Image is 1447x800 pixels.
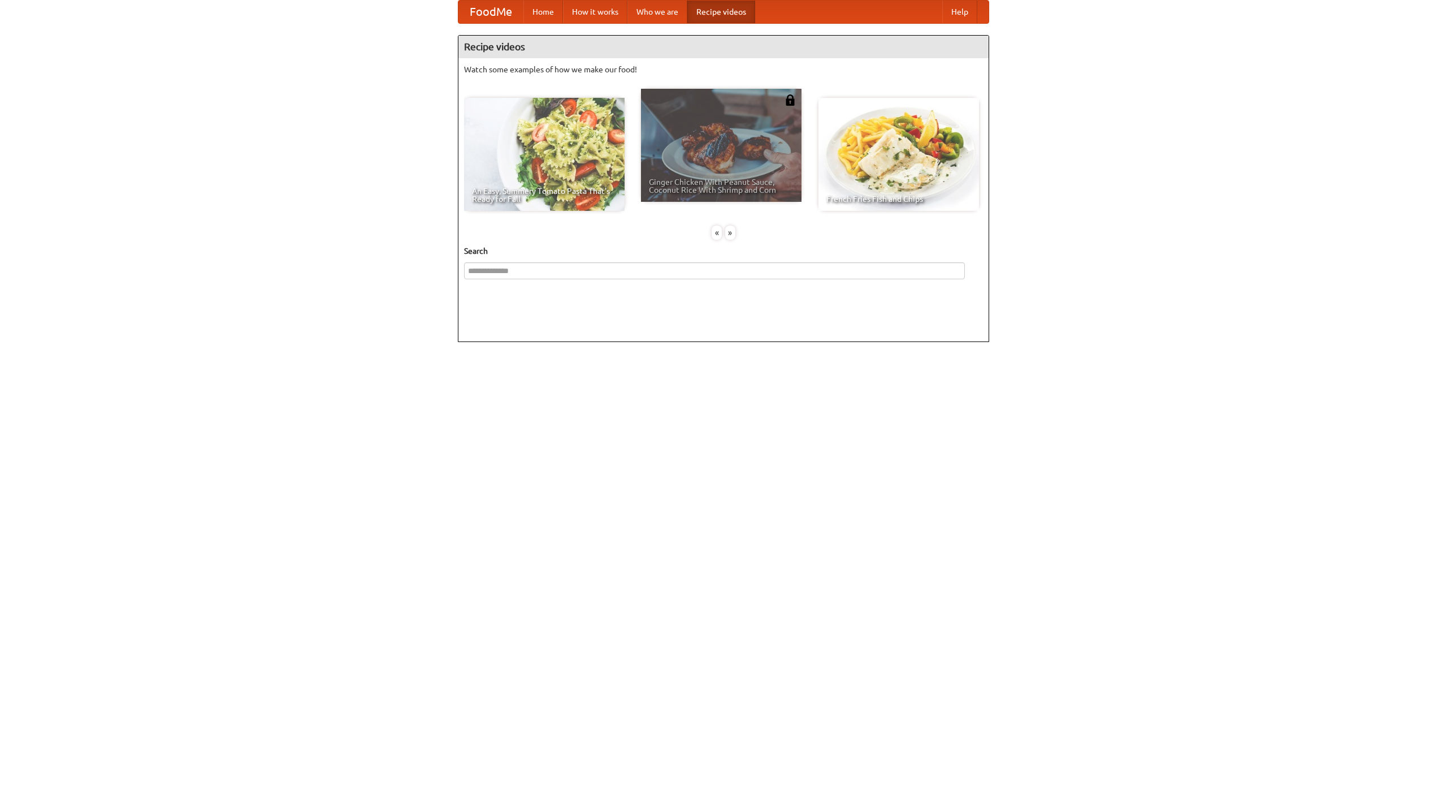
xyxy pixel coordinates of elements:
[464,245,983,257] h5: Search
[464,98,625,211] a: An Easy, Summery Tomato Pasta That's Ready for Fall
[687,1,755,23] a: Recipe videos
[725,226,735,240] div: »
[523,1,563,23] a: Home
[458,36,989,58] h4: Recipe videos
[785,94,796,106] img: 483408.png
[458,1,523,23] a: FoodMe
[818,98,979,211] a: French Fries Fish and Chips
[472,187,617,203] span: An Easy, Summery Tomato Pasta That's Ready for Fall
[464,64,983,75] p: Watch some examples of how we make our food!
[942,1,977,23] a: Help
[563,1,627,23] a: How it works
[627,1,687,23] a: Who we are
[712,226,722,240] div: «
[826,195,971,203] span: French Fries Fish and Chips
